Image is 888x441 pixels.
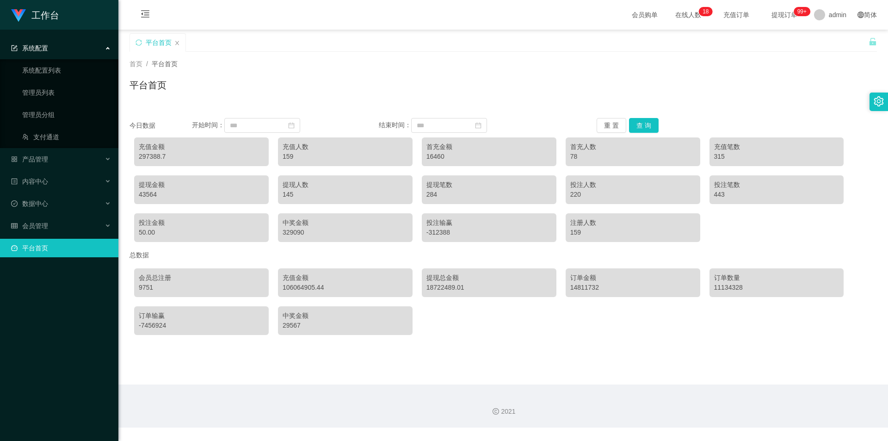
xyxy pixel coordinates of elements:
[493,408,499,415] i: 图标: copyright
[129,121,192,130] div: 今日数据
[11,178,18,185] i: 图标: profile
[714,190,839,199] div: 443
[570,218,696,228] div: 注册人数
[714,152,839,161] div: 315
[706,7,709,16] p: 8
[283,273,408,283] div: 充值金额
[699,7,712,16] sup: 18
[629,118,659,133] button: 查 询
[11,178,48,185] span: 内容中心
[139,180,264,190] div: 提现金额
[146,34,172,51] div: 平台首页
[714,142,839,152] div: 充值笔数
[288,122,295,129] i: 图标: calendar
[714,283,839,292] div: 11134328
[136,39,142,46] i: 图标: sync
[426,180,552,190] div: 提现笔数
[11,11,59,19] a: 工作台
[129,78,166,92] h1: 平台首页
[283,152,408,161] div: 159
[857,12,864,18] i: 图标: global
[767,12,802,18] span: 提现订单
[126,407,881,416] div: 2021
[426,190,552,199] div: 284
[139,190,264,199] div: 43564
[192,121,224,129] span: 开始时间：
[570,283,696,292] div: 14811732
[283,321,408,330] div: 29567
[426,228,552,237] div: -312388
[283,228,408,237] div: 329090
[31,0,59,30] h1: 工作台
[11,44,48,52] span: 系统配置
[379,121,411,129] span: 结束时间：
[714,180,839,190] div: 投注笔数
[570,228,696,237] div: 159
[129,247,877,264] div: 总数据
[703,7,706,16] p: 1
[283,283,408,292] div: 106064905.44
[139,321,264,330] div: -7456924
[570,273,696,283] div: 订单金额
[22,61,111,80] a: 系统配置列表
[283,218,408,228] div: 中奖金额
[11,223,18,229] i: 图标: table
[794,7,810,16] sup: 981
[11,200,48,207] span: 数据中心
[139,311,264,321] div: 订单输赢
[139,273,264,283] div: 会员总注册
[597,118,626,133] button: 重 置
[671,12,706,18] span: 在线人数
[283,311,408,321] div: 中奖金额
[570,190,696,199] div: 220
[283,180,408,190] div: 提现人数
[11,222,48,230] span: 会员管理
[570,152,696,161] div: 78
[174,40,180,46] i: 图标: close
[152,60,178,68] span: 平台首页
[570,142,696,152] div: 首充人数
[139,228,264,237] div: 50.00
[129,60,142,68] span: 首页
[11,200,18,207] i: 图标: check-circle-o
[11,9,26,22] img: logo.9652507e.png
[426,273,552,283] div: 提现总金额
[139,218,264,228] div: 投注金额
[11,155,48,163] span: 产品管理
[869,37,877,46] i: 图标: unlock
[11,45,18,51] i: 图标: form
[139,152,264,161] div: 297388.7
[11,239,111,257] a: 图标: dashboard平台首页
[714,273,839,283] div: 订单数量
[426,142,552,152] div: 首充金额
[139,283,264,292] div: 9751
[475,122,481,129] i: 图标: calendar
[139,142,264,152] div: 充值金额
[426,218,552,228] div: 投注输赢
[146,60,148,68] span: /
[283,190,408,199] div: 145
[11,156,18,162] i: 图标: appstore-o
[874,96,884,106] i: 图标: setting
[22,106,111,124] a: 管理员分组
[719,12,754,18] span: 充值订单
[283,142,408,152] div: 充值人数
[22,83,111,102] a: 管理员列表
[129,0,161,30] i: 图标: menu-fold
[426,152,552,161] div: 16460
[22,128,111,146] a: 图标: usergroup-add-o支付通道
[570,180,696,190] div: 投注人数
[426,283,552,292] div: 18722489.01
